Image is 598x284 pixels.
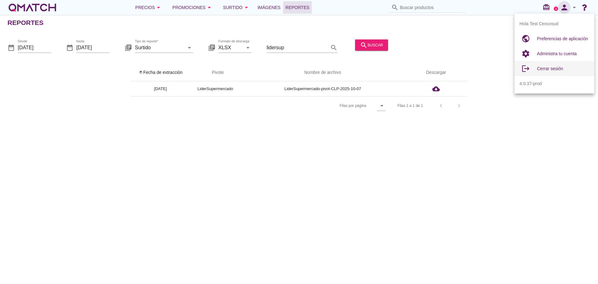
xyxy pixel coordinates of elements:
[355,39,388,51] button: buscar
[172,4,213,11] div: Promociones
[330,44,338,51] i: search
[267,42,329,52] input: Filtrar por texto
[397,103,423,108] div: Filas 1 a 1 de 1
[206,4,213,11] i: arrow_drop_down
[286,4,310,11] span: Reportes
[76,42,110,52] input: hasta
[7,1,57,14] a: white-qmatch-logo
[360,41,368,49] i: search
[520,80,542,87] span: 4.0.37-prod
[554,7,558,11] a: 2
[283,1,312,14] a: Reportes
[223,4,250,11] div: Surtido
[405,64,467,81] th: Descargar: Not sorted.
[18,42,51,52] input: Desde
[240,81,405,96] td: LiderSupermercado-pivot-CLP-2025-10-07
[135,4,162,11] div: Precios
[537,36,588,41] span: Preferencias de aplicación
[432,85,440,93] i: cloud_download
[520,62,532,75] i: logout
[378,102,386,109] i: arrow_drop_down
[135,42,184,52] input: Tipo de reporte*
[138,70,143,75] i: arrow_upward
[66,44,74,51] i: date_range
[520,47,532,60] i: settings
[400,2,462,12] input: Buscar productos
[190,64,240,81] th: Pivote: Not sorted. Activate to sort ascending.
[131,81,190,96] td: [DATE]
[537,51,577,56] span: Administra tu cuenta
[7,44,15,51] i: date_range
[244,44,252,51] i: arrow_drop_down
[240,64,405,81] th: Nombre de archivo: Not sorted.
[558,3,571,12] i: person
[258,4,281,11] span: Imágenes
[131,64,190,81] th: Fecha de extracción: Sorted ascending. Activate to sort descending.
[125,44,132,51] i: library_books
[278,97,386,115] div: Filas por página
[218,42,243,52] input: Formato de descarga
[571,4,578,11] i: arrow_drop_down
[218,1,255,14] button: Surtido
[155,4,162,11] i: arrow_drop_down
[255,1,283,14] a: Imágenes
[543,3,553,11] i: redeem
[208,44,216,51] i: library_books
[391,4,399,11] i: search
[520,32,532,45] i: public
[520,21,558,27] span: Hola Test Cencosud
[7,18,44,28] h2: Reportes
[186,44,193,51] i: arrow_drop_down
[167,1,218,14] button: Promociones
[130,1,167,14] button: Precios
[190,81,240,96] td: LiderSupermercado
[243,4,250,11] i: arrow_drop_down
[555,7,557,10] text: 2
[537,66,563,71] span: Cerrar sesión
[360,41,383,49] div: buscar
